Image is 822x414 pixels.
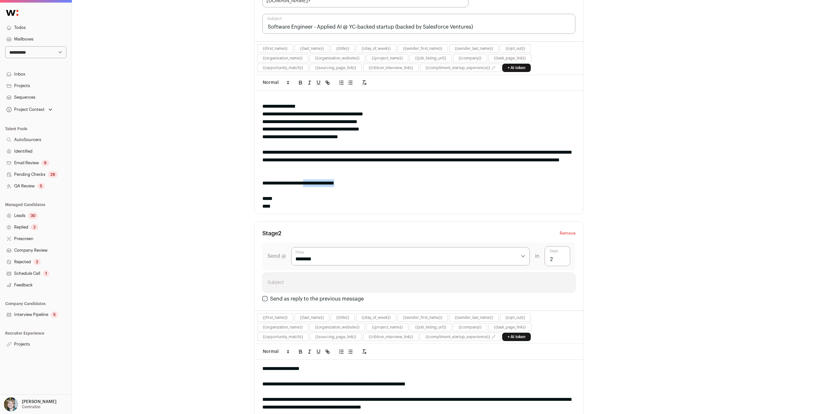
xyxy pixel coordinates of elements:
[3,397,58,411] button: Open dropdown
[48,171,58,178] div: 28
[263,65,303,70] button: {{opportunity_match}}
[505,46,525,51] button: {{opt_out}}
[300,315,324,320] button: {{last_name}}
[263,325,303,330] button: {{organization_name}}
[362,46,391,51] button: {{day_of_week}}
[505,315,525,320] button: {{opt_out}}
[41,160,49,166] div: 9
[263,315,288,320] button: {{first_name}}
[262,14,575,34] input: Subject
[51,311,58,318] div: 5
[459,56,482,61] button: {{company}}
[4,397,18,411] img: 6494470-medium_jpg
[336,46,349,51] button: {{title}}
[300,46,324,51] button: {{last_name}}
[502,64,531,72] a: + AI token
[502,333,531,341] a: + AI token
[403,315,442,320] button: {{sender_first_name}}
[425,334,490,339] button: {{compliment_startup_experience}}
[31,224,38,230] div: 2
[270,296,364,301] label: Send as reply to the previous message
[315,65,356,70] button: {{sourcing_page_link}}
[372,56,403,61] button: {{project_name}}
[262,273,575,292] input: Subject
[263,334,303,339] button: {{opportunity_match}}
[43,270,49,277] div: 1
[5,107,45,112] div: Project Context
[369,65,413,70] button: {{ribbon_interview_link}}
[3,6,22,19] img: Wellfound
[362,315,391,320] button: {{day_of_week}}
[372,325,403,330] button: {{project_name}}
[278,230,281,236] span: 2
[267,252,286,260] label: Send @
[22,404,40,410] p: Centralize
[315,56,360,61] button: {{organization_website}}
[455,315,493,320] button: {{sender_last_name}}
[315,334,356,339] button: {{sourcing_page_link}}
[455,46,493,51] button: {{sender_last_name}}
[369,334,413,339] button: {{ribbon_interview_link}}
[37,183,45,189] div: 5
[336,315,349,320] button: {{title}}
[545,246,570,266] input: Days
[494,56,526,61] button: {{task_page_link}}
[403,46,442,51] button: {{sender_first_name}}
[5,105,54,114] button: Open dropdown
[28,212,38,219] div: 30
[459,325,482,330] button: {{company}}
[535,252,539,260] span: in
[263,46,288,51] button: {{first_name}}
[415,56,446,61] button: {{job_listing_url}}
[262,230,281,237] h3: Stage
[560,230,575,237] button: Remove
[415,325,446,330] button: {{job_listing_url}}
[425,65,490,70] button: {{compliment_startup_experience}}
[22,399,57,404] p: [PERSON_NAME]
[494,325,526,330] button: {{task_page_link}}
[315,325,360,330] button: {{organization_website}}
[263,56,303,61] button: {{organization_name}}
[33,259,41,265] div: 2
